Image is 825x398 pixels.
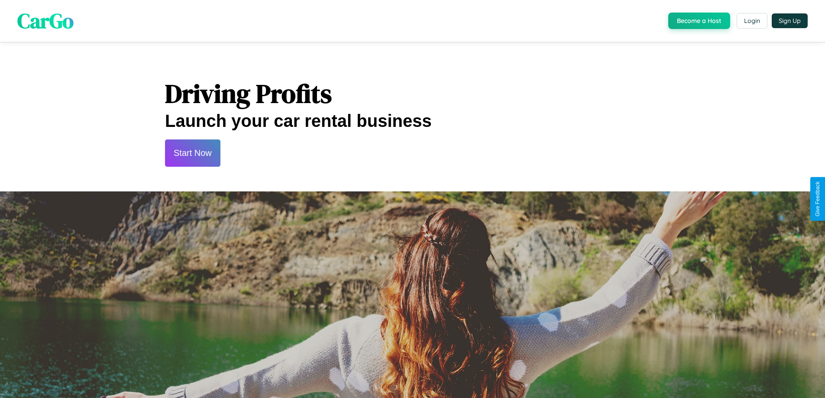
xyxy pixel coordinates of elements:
h2: Launch your car rental business [165,111,660,131]
button: Login [737,13,767,29]
span: CarGo [17,6,74,35]
div: Give Feedback [815,181,821,217]
button: Sign Up [772,13,808,28]
button: Start Now [165,139,220,167]
h1: Driving Profits [165,76,660,111]
button: Become a Host [668,13,730,29]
